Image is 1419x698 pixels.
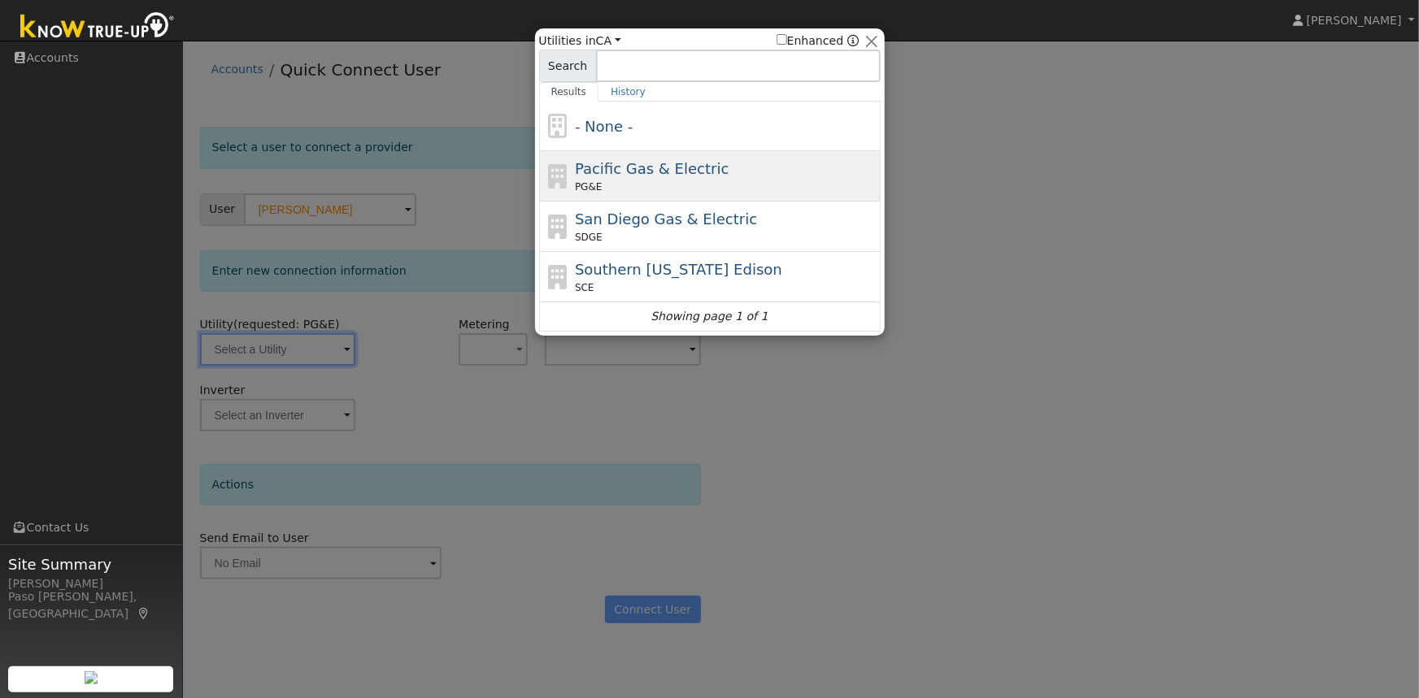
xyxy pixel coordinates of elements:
[599,82,658,102] a: History
[777,33,844,50] label: Enhanced
[575,118,633,135] span: - None -
[575,230,603,245] span: SDGE
[137,607,151,620] a: Map
[575,180,602,194] span: PG&E
[8,588,174,622] div: Paso [PERSON_NAME], [GEOGRAPHIC_DATA]
[539,33,621,50] span: Utilities in
[575,261,782,278] span: Southern [US_STATE] Edison
[777,34,787,45] input: Enhanced
[12,9,183,46] img: Know True-Up
[8,575,174,592] div: [PERSON_NAME]
[575,160,729,177] span: Pacific Gas & Electric
[651,308,768,325] i: Showing page 1 of 1
[1307,14,1402,27] span: [PERSON_NAME]
[847,34,859,47] a: Enhanced Providers
[575,210,757,228] span: San Diego Gas & Electric
[539,50,597,82] span: Search
[539,82,599,102] a: Results
[8,553,174,575] span: Site Summary
[85,671,98,684] img: retrieve
[596,34,621,47] a: CA
[575,280,594,295] span: SCE
[777,33,860,50] span: Show enhanced providers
